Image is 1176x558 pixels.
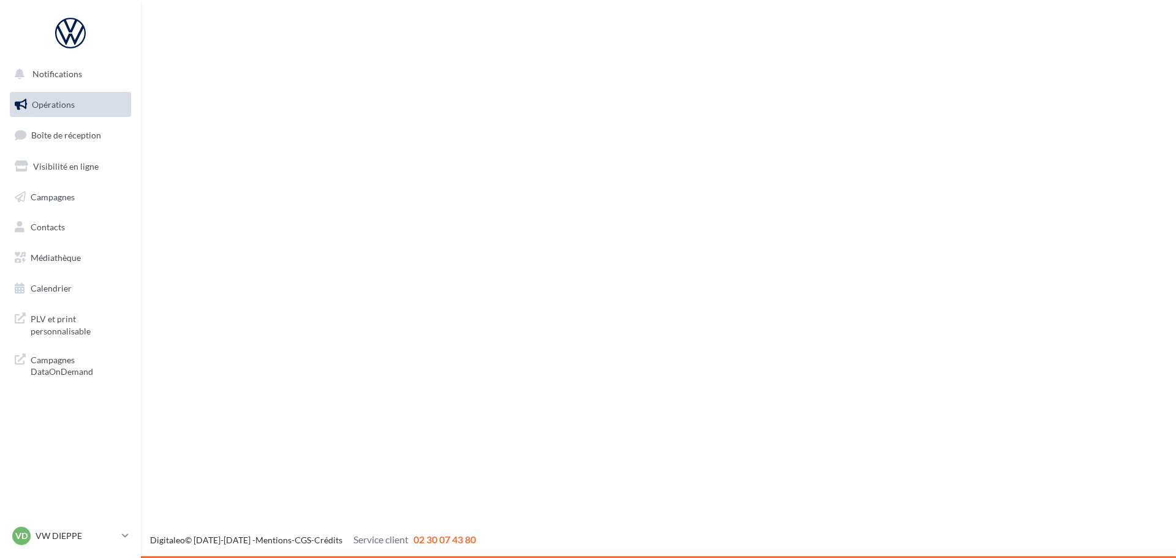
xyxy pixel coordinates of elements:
[150,535,185,545] a: Digitaleo
[7,92,134,118] a: Opérations
[10,524,131,548] a: VD VW DIEPPE
[32,69,82,79] span: Notifications
[7,245,134,271] a: Médiathèque
[7,61,129,87] button: Notifications
[32,99,75,110] span: Opérations
[7,154,134,179] a: Visibilité en ligne
[295,535,311,545] a: CGS
[31,283,72,293] span: Calendrier
[413,533,476,545] span: 02 30 07 43 80
[31,311,126,337] span: PLV et print personnalisable
[33,161,99,172] span: Visibilité en ligne
[7,306,134,342] a: PLV et print personnalisable
[7,122,134,148] a: Boîte de réception
[31,191,75,202] span: Campagnes
[7,276,134,301] a: Calendrier
[31,222,65,232] span: Contacts
[150,535,476,545] span: © [DATE]-[DATE] - - -
[31,252,81,263] span: Médiathèque
[36,530,117,542] p: VW DIEPPE
[314,535,342,545] a: Crédits
[353,533,409,545] span: Service client
[255,535,292,545] a: Mentions
[7,184,134,210] a: Campagnes
[7,347,134,383] a: Campagnes DataOnDemand
[31,130,101,140] span: Boîte de réception
[15,530,28,542] span: VD
[7,214,134,240] a: Contacts
[31,352,126,378] span: Campagnes DataOnDemand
